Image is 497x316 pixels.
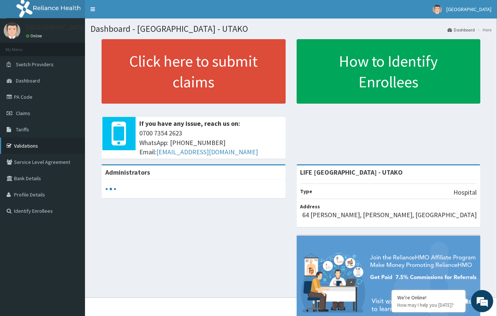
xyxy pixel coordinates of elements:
a: Click here to submit claims [102,39,286,104]
strong: LIFE [GEOGRAPHIC_DATA] - UTAKO [300,168,403,177]
h1: Dashboard - [GEOGRAPHIC_DATA] - UTAKO [91,24,491,34]
img: User Image [4,22,20,39]
a: Online [26,33,44,38]
a: Dashboard [447,27,475,33]
span: [GEOGRAPHIC_DATA] [446,6,491,13]
b: Administrators [105,168,150,177]
span: Dashboard [16,77,40,84]
p: How may I help you today? [397,302,460,308]
a: [EMAIL_ADDRESS][DOMAIN_NAME] [156,148,258,156]
p: Hospital [453,188,477,197]
span: Switch Providers [16,61,54,68]
b: If you have any issue, reach us on: [139,119,240,128]
a: How to Identify Enrollees [297,39,481,104]
svg: audio-loading [105,184,116,195]
img: User Image [433,5,442,14]
li: Here [476,27,491,33]
div: We're Online! [397,294,460,301]
span: Tariffs [16,126,29,133]
p: 64 [PERSON_NAME], [PERSON_NAME], [GEOGRAPHIC_DATA] [302,210,477,220]
span: Claims [16,110,30,117]
p: [GEOGRAPHIC_DATA] [26,24,87,31]
span: 0700 7354 2623 WhatsApp: [PHONE_NUMBER] Email: [139,128,282,157]
b: Type [300,188,313,195]
b: Address [300,203,320,210]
